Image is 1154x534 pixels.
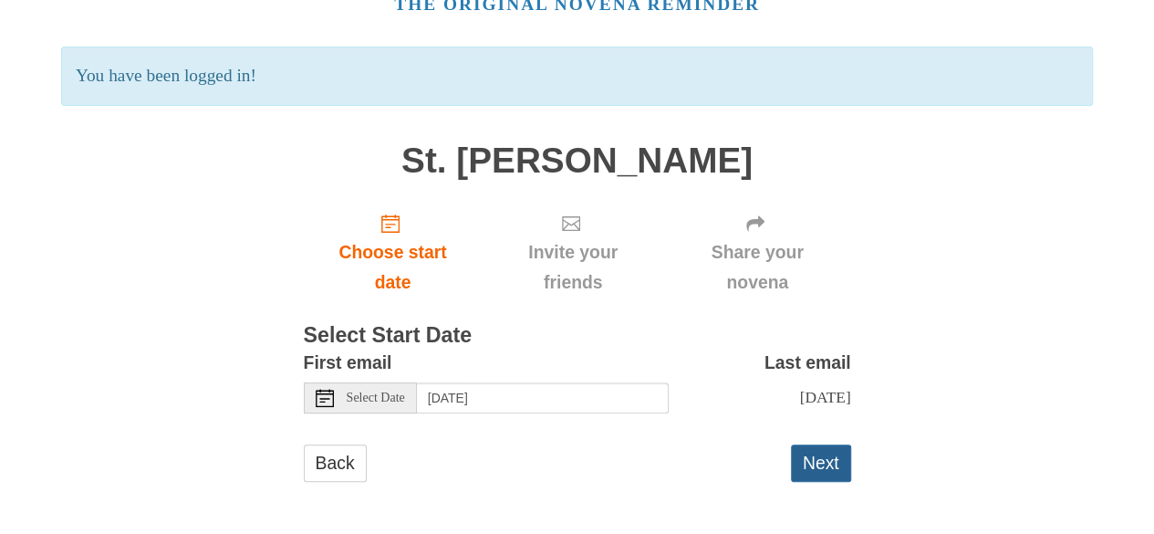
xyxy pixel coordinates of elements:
[664,198,851,307] div: Click "Next" to confirm your start date first.
[500,237,645,298] span: Invite your friends
[304,198,483,307] a: Choose start date
[791,445,851,482] button: Next
[322,237,464,298] span: Choose start date
[304,445,367,482] a: Back
[347,392,405,404] span: Select Date
[61,47,1093,106] p: You have been logged in!
[799,388,850,406] span: [DATE]
[682,237,833,298] span: Share your novena
[304,324,851,348] h3: Select Start Date
[304,141,851,181] h1: St. [PERSON_NAME]
[764,348,851,378] label: Last email
[482,198,663,307] div: Click "Next" to confirm your start date first.
[304,348,392,378] label: First email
